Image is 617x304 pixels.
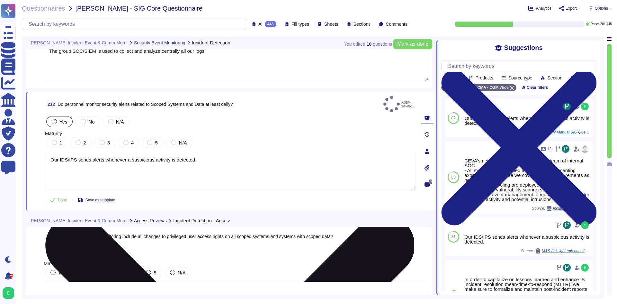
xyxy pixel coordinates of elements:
span: Incident Detection - Access [173,218,231,223]
span: 0 [429,180,432,184]
span: 212 [45,102,55,106]
span: Auto-saving... [383,96,416,112]
button: user [1,286,19,300]
span: Mark as done [397,41,428,47]
span: 1 [59,140,62,145]
span: Yes [59,119,67,124]
span: Questionnaires [22,5,65,12]
span: [PERSON_NAME] - SIG Core Questionnaire [76,5,203,12]
img: user [581,221,589,229]
span: Security Event Monitoring [134,41,185,45]
button: Mark as done [393,39,432,49]
span: 3 [107,140,110,145]
span: Done: [590,23,599,26]
b: 10 [367,42,372,46]
span: No [88,119,94,124]
span: 81 [451,235,455,239]
input: Search by keywords [25,18,247,30]
span: All [258,22,264,26]
div: 9+ [9,274,13,278]
span: 213 [44,234,54,239]
span: Export [566,6,577,10]
span: [PERSON_NAME] Incident Event & Comm Mgmt [30,41,128,45]
span: Sheets [324,22,338,26]
span: Maturity [44,261,61,266]
span: Maturity [45,131,62,136]
div: 445 [265,21,276,27]
span: [PERSON_NAME] Incident Event & Comm Mgmt [30,218,128,223]
span: 5 [155,140,157,145]
span: Comments [386,22,407,26]
span: Do personnel monitor security alerts related to Scoped Systems and Data at least daily? [58,102,233,107]
img: user [581,103,589,110]
textarea: The group SOC/SIEM is used to collect and analyze centrally all our logs. [44,43,428,81]
span: 83 [451,175,455,179]
span: Options [595,6,608,10]
span: N/A [179,140,187,145]
img: user [581,264,589,272]
input: Search by keywords [445,60,596,72]
span: Fill types [291,22,309,26]
span: Incident Detection [192,40,230,45]
span: 201 / 445 [600,23,612,26]
span: 4 [131,140,134,145]
img: user [3,287,14,299]
span: Sections [353,22,371,26]
span: You edited question s [344,42,392,46]
span: Analytics [536,6,551,10]
textarea: Our IDS/IPS sends alerts whenever a suspicious activity is detected. [45,152,416,190]
button: Analytics [528,6,551,11]
span: 2 [83,140,86,145]
span: 82 [451,116,455,120]
img: user [581,145,589,153]
span: Access Reviews [134,218,167,223]
span: N/A [116,119,124,124]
